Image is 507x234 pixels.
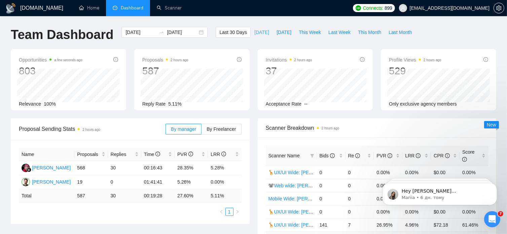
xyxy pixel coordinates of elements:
time: 2 hours ago [82,128,100,131]
time: 2 hours ago [171,58,188,62]
button: Last Month [385,27,415,38]
span: info-circle [330,153,335,158]
td: 568 [74,161,108,175]
th: Proposals [74,148,108,161]
a: 🦒UX/UI Wide: [PERSON_NAME] 03/07 old [268,170,361,175]
img: RV [22,178,30,186]
a: 🦒UX/UI Wide: [PERSON_NAME] 03/07 quest [268,222,366,228]
td: 00:19:28 [141,189,175,202]
span: This Week [299,29,321,36]
span: LRR [405,153,421,158]
td: 0 [346,179,374,192]
span: left [219,210,223,214]
td: $72.18 [431,218,460,231]
span: Last Month [389,29,412,36]
div: [PERSON_NAME] [32,178,71,186]
td: 0 [346,166,374,179]
td: 0 [108,175,141,189]
td: 30 [108,161,141,175]
span: info-circle [462,157,467,162]
td: 0.00% [374,166,402,179]
span: 5.11% [168,101,182,107]
td: 7 [346,218,374,231]
input: End date [167,29,197,36]
span: info-circle [388,153,392,158]
td: 0.00% [208,175,241,189]
td: 01:41:41 [141,175,175,189]
button: left [217,208,225,216]
td: 4.96% [402,218,431,231]
a: searchScanner [157,5,182,11]
span: info-circle [445,153,450,158]
span: user [401,6,405,10]
span: Hey [PERSON_NAME][EMAIL_ADDRESS][DOMAIN_NAME], Looks like your Upwork agency [PERSON_NAME] Design... [29,19,116,125]
img: gigradar-bm.png [27,167,31,172]
a: setting [494,5,504,11]
td: $0.00 [431,166,460,179]
td: 61.46% [460,218,488,231]
iframe: Intercom live chat [484,211,500,227]
td: 30 [108,189,141,202]
div: 803 [19,65,82,77]
span: Invitations [266,56,312,64]
span: Scanner Breakdown [266,124,488,132]
a: homeHome [79,5,99,11]
button: This Month [354,27,385,38]
span: 100% [44,101,56,107]
span: info-circle [188,152,193,156]
span: By Freelancer [207,126,236,132]
button: Last 30 Days [216,27,251,38]
span: filter [310,154,314,158]
time: 2 hours ago [294,58,312,62]
span: PVR [376,153,392,158]
li: 1 [225,208,233,216]
a: 🐨Web wide: [PERSON_NAME] 03/07 humor trigger [268,183,378,188]
span: 7 [498,211,503,217]
button: Last Week [325,27,354,38]
p: Message from Mariia, sent 6 дн. тому [29,26,116,32]
span: Proposals [142,56,188,64]
span: Opportunities [19,56,82,64]
a: 🦒UX/UI Wide: [PERSON_NAME] 03/07 portfolio [268,209,371,214]
button: This Week [295,27,325,38]
td: 27.60 % [175,189,208,202]
span: LRR [211,152,226,157]
span: Proposals [77,151,100,158]
a: RV[PERSON_NAME] [22,179,71,184]
span: 899 [385,4,392,12]
span: New [487,122,496,127]
span: info-circle [360,57,365,62]
td: 19 [74,175,108,189]
button: [DATE] [273,27,295,38]
span: info-circle [355,153,360,158]
iframe: Intercom notifications повідомлення [372,169,507,216]
span: Relevance [19,101,41,107]
span: dashboard [113,5,117,10]
span: filter [309,151,316,161]
span: Acceptance Rate [266,101,302,107]
td: 28.35% [175,161,208,175]
span: to [159,30,164,35]
td: 00:16:43 [141,161,175,175]
td: 0 [346,205,374,218]
span: info-circle [155,152,160,156]
td: 587 [74,189,108,202]
td: 0.00% [402,166,431,179]
span: info-circle [221,152,226,156]
th: Name [19,148,74,161]
div: 529 [389,65,441,77]
time: a few seconds ago [54,58,82,62]
span: info-circle [113,57,118,62]
td: 0.00% [460,166,488,179]
button: [DATE] [251,27,273,38]
span: Dashboard [121,5,143,11]
span: info-circle [483,57,488,62]
span: info-circle [416,153,421,158]
span: right [236,210,240,214]
a: Mobile Wide: [PERSON_NAME] [268,196,336,201]
span: Only exclusive agency members [389,101,457,107]
span: Scanner Name [268,153,300,158]
a: D[PERSON_NAME] [22,165,71,170]
td: Total [19,189,74,202]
